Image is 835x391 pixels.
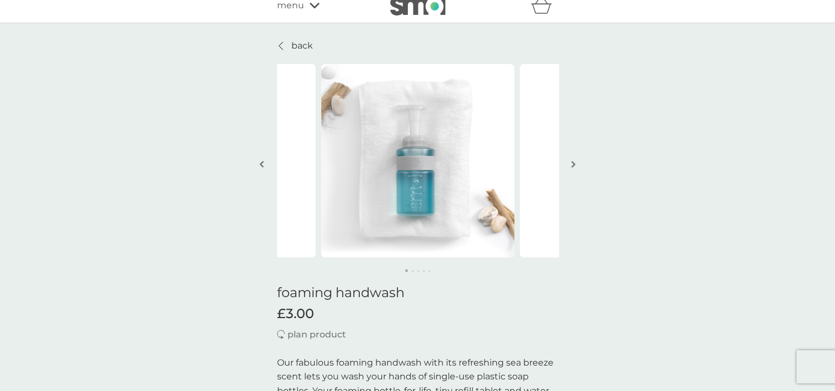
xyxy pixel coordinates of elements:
img: right-arrow.svg [571,160,576,168]
h1: foaming handwash [277,285,559,301]
a: back [277,39,313,53]
img: left-arrow.svg [259,160,264,168]
p: plan product [288,327,346,342]
p: back [291,39,313,53]
span: £3.00 [277,306,314,322]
